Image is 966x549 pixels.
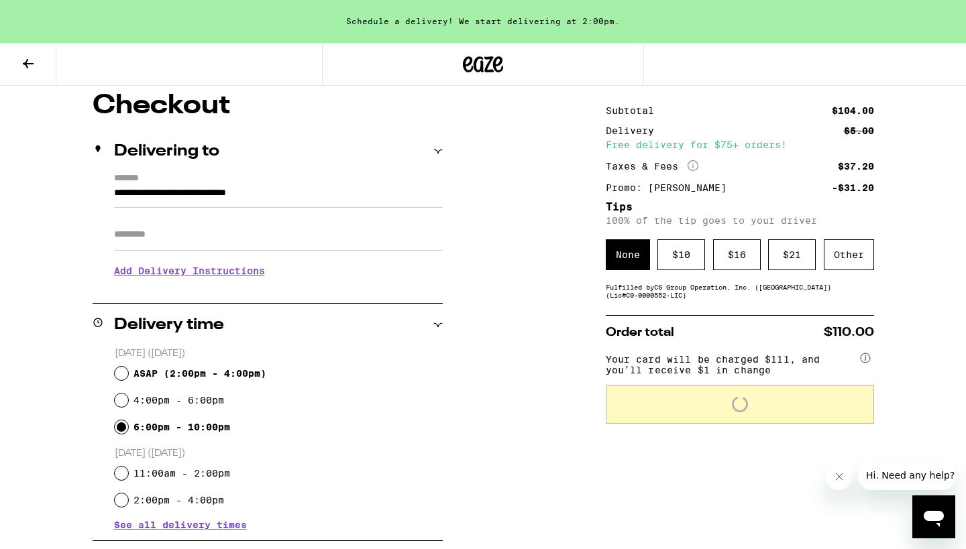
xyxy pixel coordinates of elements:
[606,202,874,212] h5: Tips
[838,162,874,171] div: $37.20
[606,215,874,226] p: 100% of the tip goes to your driver
[133,495,224,505] label: 2:00pm - 4:00pm
[606,239,650,270] div: None
[133,422,230,432] label: 6:00pm - 10:00pm
[826,463,853,490] iframe: Close message
[606,349,858,375] span: Your card will be charged $111, and you’ll receive $1 in change
[606,140,874,149] div: Free delivery for $75+ orders!
[114,255,443,286] h3: Add Delivery Instructions
[912,495,955,538] iframe: Button to launch messaging window
[114,143,219,160] h2: Delivering to
[768,239,816,270] div: $ 21
[133,368,266,379] span: ASAP ( 2:00pm - 4:00pm )
[832,106,874,115] div: $104.00
[824,239,874,270] div: Other
[114,286,443,297] p: We'll contact you at [PHONE_NUMBER] when we arrive
[606,126,663,135] div: Delivery
[133,468,230,479] label: 11:00am - 2:00pm
[606,326,674,339] span: Order total
[657,239,705,270] div: $ 10
[114,317,224,333] h2: Delivery time
[115,347,443,360] p: [DATE] ([DATE])
[824,326,874,339] span: $110.00
[858,461,955,490] iframe: Message from company
[606,183,736,192] div: Promo: [PERSON_NAME]
[713,239,761,270] div: $ 16
[114,520,247,530] button: See all delivery times
[606,106,663,115] div: Subtotal
[115,447,443,460] p: [DATE] ([DATE])
[93,93,443,119] h1: Checkout
[606,160,698,172] div: Taxes & Fees
[844,126,874,135] div: $5.00
[832,183,874,192] div: -$31.20
[606,283,874,299] div: Fulfilled by CS Group Operation, Inc. ([GEOGRAPHIC_DATA]) (Lic# C9-0000552-LIC )
[133,395,224,406] label: 4:00pm - 6:00pm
